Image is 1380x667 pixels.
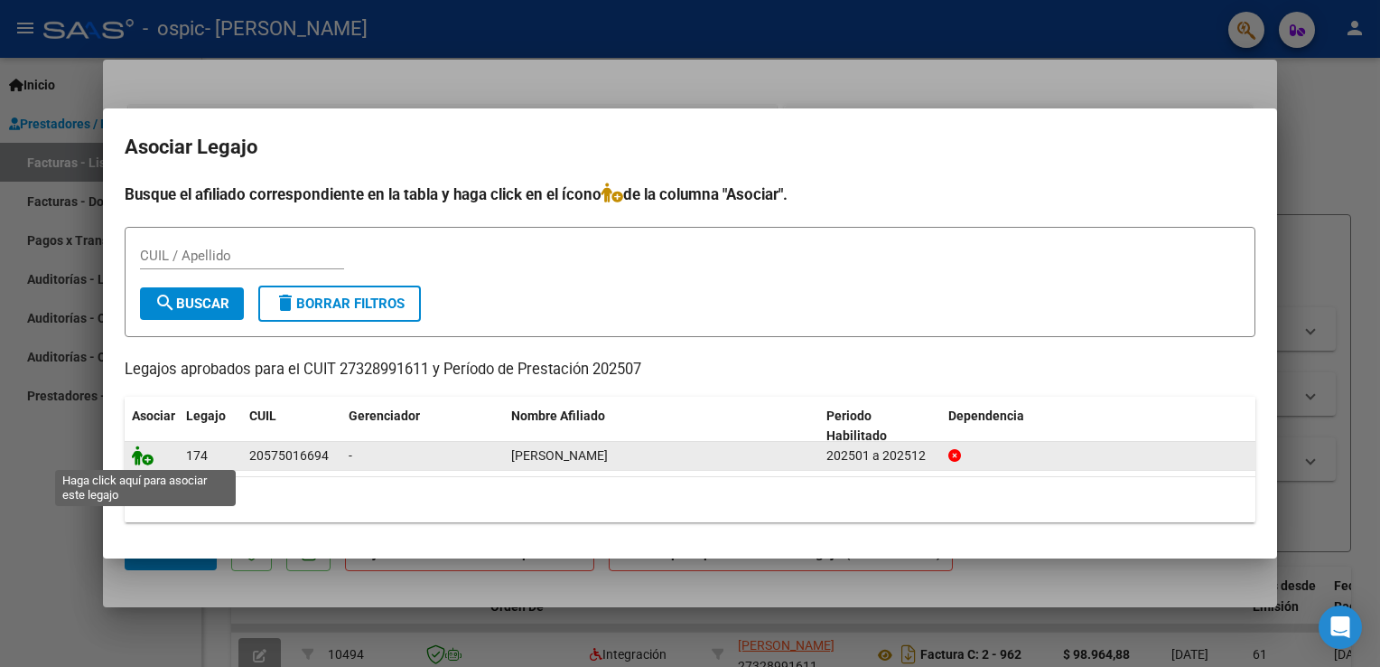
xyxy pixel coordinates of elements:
button: Borrar Filtros [258,286,421,322]
span: MEDINA GENARO MARTIN [511,448,608,463]
div: Open Intercom Messenger [1319,606,1362,649]
datatable-header-cell: Legajo [179,397,242,456]
datatable-header-cell: Dependencia [941,397,1256,456]
span: Asociar [132,409,175,423]
mat-icon: search [154,292,176,314]
h2: Asociar Legajo [125,130,1255,164]
span: CUIL [249,409,276,423]
span: - [349,448,352,463]
mat-icon: delete [275,292,296,314]
datatable-header-cell: Asociar [125,397,179,456]
span: Gerenciador [349,409,420,423]
span: Dependencia [948,409,1024,423]
span: Buscar [154,296,229,312]
span: Nombre Afiliado [511,409,605,423]
datatable-header-cell: Periodo Habilitado [819,397,941,456]
p: Legajos aprobados para el CUIT 27328991611 y Período de Prestación 202507 [125,359,1255,381]
datatable-header-cell: Gerenciador [341,397,504,456]
span: 174 [186,448,208,463]
div: 20575016694 [249,446,329,466]
datatable-header-cell: CUIL [242,397,341,456]
div: 1 registros [125,477,1255,522]
span: Legajo [186,409,226,423]
span: Borrar Filtros [275,296,405,312]
button: Buscar [140,287,244,320]
datatable-header-cell: Nombre Afiliado [504,397,819,456]
h4: Busque el afiliado correspondiente en la tabla y haga click en el ícono de la columna "Asociar". [125,183,1255,206]
div: 202501 a 202512 [826,446,934,466]
span: Periodo Habilitado [826,409,887,444]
